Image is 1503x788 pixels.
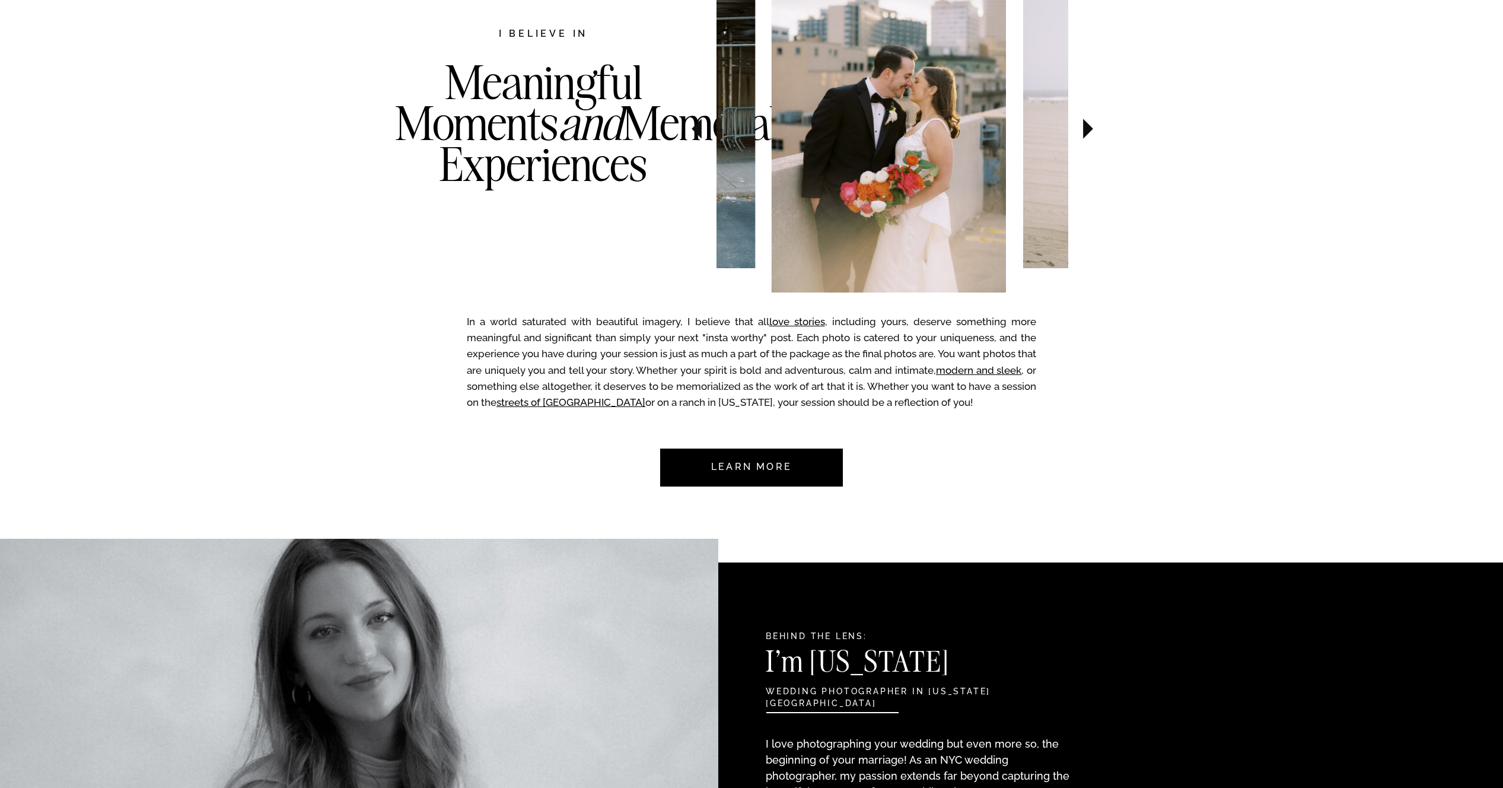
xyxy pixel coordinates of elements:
[467,314,1036,417] p: In a world saturated with beautiful imagery, I believe that all , including yours, deserve someth...
[766,647,1024,683] h3: I'm [US_STATE]
[696,449,807,487] a: Learn more
[496,396,645,408] a: streets of [GEOGRAPHIC_DATA]
[395,62,692,233] h3: Meaningful Moments Memorable Experiences
[769,316,825,328] a: love stories
[558,94,622,152] i: and
[766,631,1018,644] h2: Behind the Lens:
[766,686,1018,699] h2: wedding photographer in [US_STATE][GEOGRAPHIC_DATA]
[436,27,651,43] h2: I believe in
[936,364,1021,376] a: modern and sleek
